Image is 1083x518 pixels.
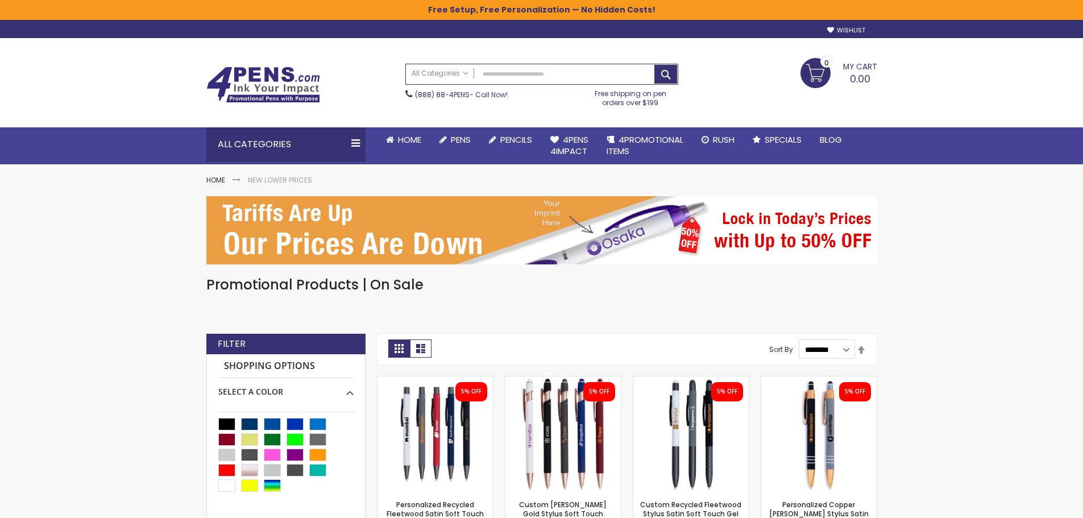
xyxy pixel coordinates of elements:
h1: Promotional Products | On Sale [206,276,877,294]
span: 0.00 [850,72,870,86]
a: Pencils [480,127,541,152]
img: Personalized Recycled Fleetwood Satin Soft Touch Gel Click Pen [377,376,493,492]
strong: New Lower Prices [248,175,312,185]
div: 5% OFF [845,388,865,396]
div: Select A Color [218,378,354,397]
img: Custom Lexi Rose Gold Stylus Soft Touch Recycled Aluminum Pen [505,376,621,492]
span: All Categories [412,69,468,78]
a: Pens [430,127,480,152]
a: Home [377,127,430,152]
img: Custom Recycled Fleetwood Stylus Satin Soft Touch Gel Click Pen [633,376,749,492]
a: Custom Lexi Rose Gold Stylus Soft Touch Recycled Aluminum Pen [505,376,621,386]
a: Personalized Copper Penny Stylus Satin Soft Touch Click Metal Pen [761,376,877,386]
div: Free shipping on pen orders over $199 [583,85,678,107]
a: Rush [692,127,744,152]
img: New Lower Prices [206,196,877,264]
a: All Categories [406,64,474,83]
a: Wishlist [827,26,865,35]
span: Rush [713,134,735,146]
a: 4Pens4impact [541,127,597,164]
a: Specials [744,127,811,152]
strong: Grid [388,339,410,358]
span: Pens [451,134,471,146]
div: All Categories [206,127,366,161]
a: 4PROMOTIONALITEMS [597,127,692,164]
strong: Shopping Options [218,354,354,379]
img: Personalized Copper Penny Stylus Satin Soft Touch Click Metal Pen [761,376,877,492]
span: Home [398,134,421,146]
span: Blog [820,134,842,146]
a: Personalized Recycled Fleetwood Satin Soft Touch Gel Click Pen [377,376,493,386]
label: Sort By [769,345,793,354]
a: (888) 88-4PENS [415,90,470,100]
span: 4Pens 4impact [550,134,588,157]
span: 0 [824,57,829,68]
a: Home [206,175,225,185]
a: 0.00 0 [800,58,877,86]
div: 5% OFF [717,388,737,396]
span: Pencils [500,134,532,146]
strong: Filter [218,338,246,350]
img: 4Pens Custom Pens and Promotional Products [206,67,320,103]
span: - Call Now! [415,90,508,100]
div: 5% OFF [589,388,609,396]
a: Blog [811,127,851,152]
div: 5% OFF [461,388,482,396]
span: Specials [765,134,802,146]
a: Custom Recycled Fleetwood Stylus Satin Soft Touch Gel Click Pen [633,376,749,386]
span: 4PROMOTIONAL ITEMS [607,134,683,157]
